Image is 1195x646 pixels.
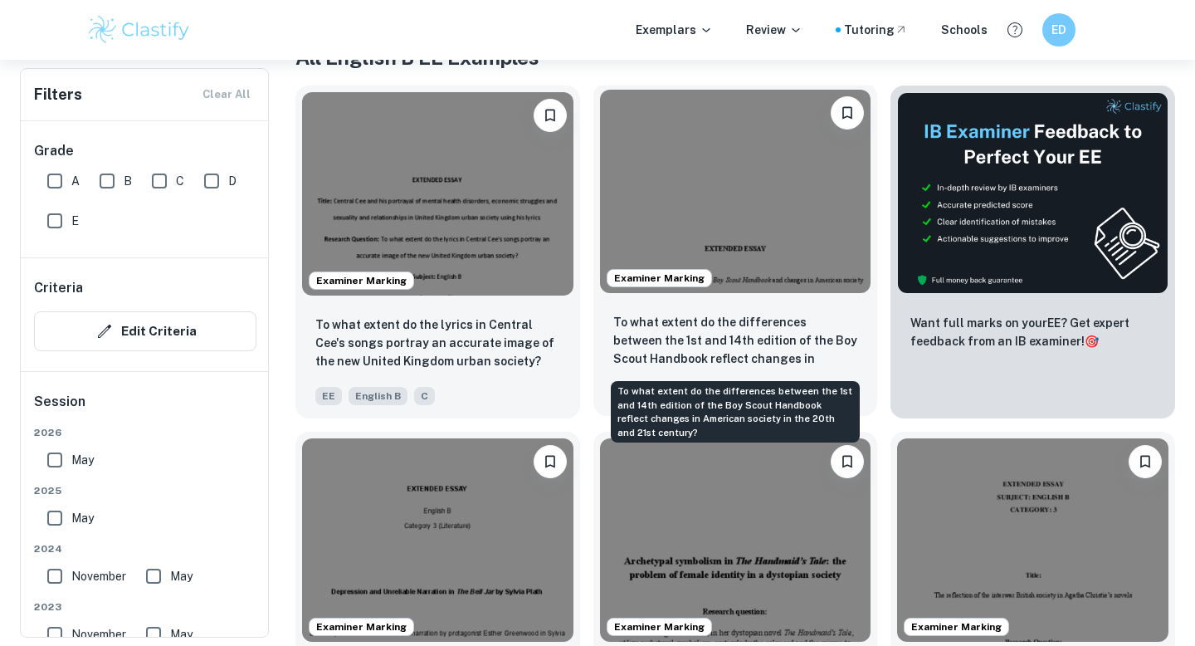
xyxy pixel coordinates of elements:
[600,438,871,642] img: English B EE example thumbnail: How does Margaret Atwood, in her dystopi
[34,392,256,425] h6: Session
[34,278,83,298] h6: Criteria
[124,172,132,190] span: B
[71,172,80,190] span: A
[71,625,126,644] span: November
[897,92,1168,294] img: Thumbnail
[310,619,413,634] span: Examiner Marking
[941,21,988,39] a: Schools
[910,314,1155,350] p: Want full marks on your EE ? Get expert feedback from an IB examiner!
[34,425,256,440] span: 2026
[831,96,864,130] button: Bookmark
[34,311,256,351] button: Edit Criteria
[71,451,94,469] span: May
[170,567,193,585] span: May
[593,86,878,418] a: Examiner MarkingBookmarkTo what extent do the differences between the 1st and 14th edition of the...
[310,273,413,288] span: Examiner Marking
[228,172,237,190] span: D
[71,509,94,527] span: May
[414,387,435,405] span: C
[1042,13,1075,46] button: ED
[34,600,256,614] span: 2023
[34,541,256,556] span: 2024
[607,271,711,286] span: Examiner Marking
[636,21,713,39] p: Exemplars
[176,172,184,190] span: C
[600,90,871,293] img: English B EE example thumbnail: To what extent do the differences betwee
[1085,335,1099,348] span: 🎯
[34,141,256,161] h6: Grade
[897,438,1168,642] img: English B EE example thumbnail: To what extent are the characters in Aga
[1001,16,1029,44] button: Help and Feedback
[607,619,711,634] span: Examiner Marking
[611,381,860,443] div: To what extent do the differences between the 1st and 14th edition of the Boy Scout Handbook refl...
[844,21,908,39] a: Tutoring
[534,99,567,132] button: Bookmark
[34,483,256,498] span: 2025
[349,387,407,405] span: English B
[302,438,573,642] img: English B EE example thumbnail: Does depression cause unreliable narrati
[534,445,567,478] button: Bookmark
[905,619,1008,634] span: Examiner Marking
[315,387,342,405] span: EE
[315,316,560,370] p: To what extent do the lyrics in Central Cee's songs portray an accurate image of the new United K...
[1050,21,1069,39] h6: ED
[613,313,858,369] p: To what extent do the differences between the 1st and 14th edition of the Boy Scout Handbook refl...
[295,86,580,418] a: Examiner MarkingBookmarkTo what extent do the lyrics in Central Cee's songs portray an accurate i...
[746,21,802,39] p: Review
[34,83,82,106] h6: Filters
[302,92,573,296] img: English B EE example thumbnail: To what extent do the lyrics in Central
[831,445,864,478] button: Bookmark
[890,86,1175,418] a: ThumbnailWant full marks on yourEE? Get expert feedback from an IB examiner!
[86,13,192,46] img: Clastify logo
[71,212,79,230] span: E
[71,567,126,585] span: November
[1129,445,1162,478] button: Bookmark
[170,625,193,644] span: May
